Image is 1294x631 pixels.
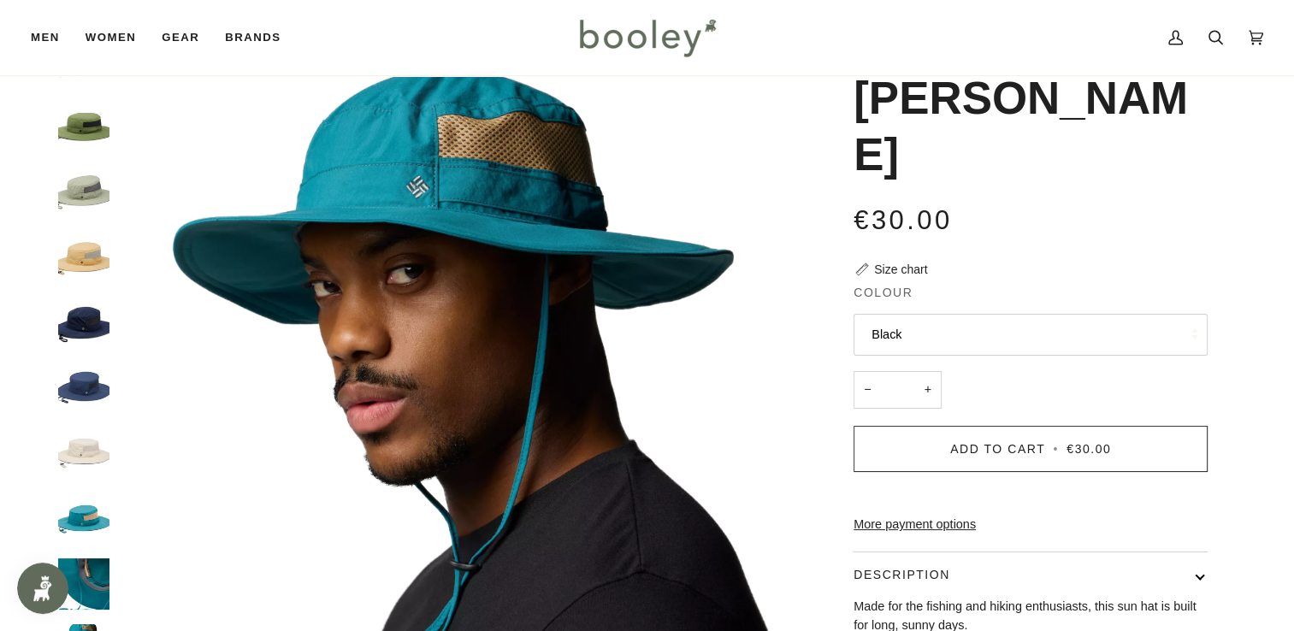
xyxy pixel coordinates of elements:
[854,314,1208,356] button: Black
[1049,442,1061,456] span: •
[854,426,1208,472] button: Add to Cart • €30.00
[854,371,881,410] button: −
[58,231,109,282] img: Columbia Bora Bora Booney Light Camel - Booley Galway
[854,205,952,235] span: €30.00
[854,284,913,302] span: Colour
[854,552,1208,598] button: Description
[950,442,1045,456] span: Add to Cart
[58,493,109,545] img: Columbia Bora Bora Booney River Blue - Booley Galway
[58,100,109,151] img: Columbia Bora Bora Booney Canteen - Booley Galway
[86,29,136,46] span: Women
[58,558,109,610] img: Columbia Bora Bora Booney River Blue - Booley Galway
[225,29,281,46] span: Brands
[874,261,927,279] div: Size chart
[914,371,942,410] button: +
[854,371,942,410] input: Quantity
[854,516,1208,534] a: More payment options
[58,297,109,348] img: Columbia Bora Bora Booney Collegiate Navy - Booley Galway
[58,428,109,479] img: Columbia Bora Bora Booney Fossil - Booley Galway
[31,29,60,46] span: Men
[854,70,1195,183] h1: [PERSON_NAME]
[572,13,722,62] img: Booley
[58,362,109,413] img: Columbia Bora Bora Booney Collegiate Navy - Booley Galway
[17,563,68,614] iframe: Button to open loyalty program pop-up
[58,165,109,216] img: Columbia Bora Bora Booney Safari - Booley Galway
[1067,442,1111,456] span: €30.00
[162,29,199,46] span: Gear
